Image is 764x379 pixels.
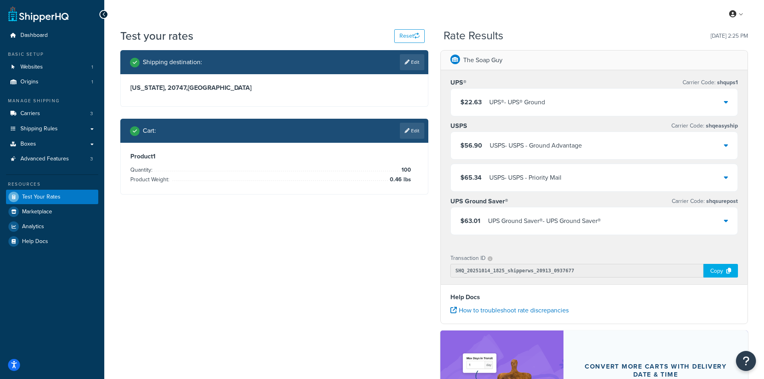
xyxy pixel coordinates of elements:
[450,197,508,205] h3: UPS Ground Saver®
[22,223,44,230] span: Analytics
[711,30,748,42] p: [DATE] 2:25 PM
[683,77,738,88] p: Carrier Code:
[120,28,193,44] h1: Test your rates
[6,51,98,58] div: Basic Setup
[671,120,738,132] p: Carrier Code:
[6,234,98,249] a: Help Docs
[20,110,40,117] span: Carriers
[463,55,503,66] p: The Soap Guy
[460,141,482,150] span: $56.90
[6,152,98,166] li: Advanced Features
[20,64,43,71] span: Websites
[450,292,738,302] h4: Help Docs
[6,205,98,219] a: Marketplace
[6,60,98,75] li: Websites
[703,264,738,278] div: Copy
[6,97,98,104] div: Manage Shipping
[450,306,569,315] a: How to troubleshoot rate discrepancies
[460,216,480,225] span: $63.01
[6,75,98,89] a: Origins1
[6,181,98,188] div: Resources
[672,196,738,207] p: Carrier Code:
[460,97,482,107] span: $22.63
[143,127,156,134] h2: Cart :
[489,172,561,183] div: USPS - USPS - Priority Mail
[22,209,52,215] span: Marketplace
[400,54,424,70] a: Edit
[90,156,93,162] span: 3
[6,75,98,89] li: Origins
[130,152,418,160] h3: Product 1
[130,166,154,174] span: Quantity:
[6,106,98,121] a: Carriers3
[6,190,98,204] a: Test Your Rates
[6,152,98,166] a: Advanced Features3
[444,30,503,42] h2: Rate Results
[20,141,36,148] span: Boxes
[22,238,48,245] span: Help Docs
[22,194,61,201] span: Test Your Rates
[130,175,171,184] span: Product Weight:
[583,363,729,379] div: Convert more carts with delivery date & time
[6,219,98,234] a: Analytics
[90,110,93,117] span: 3
[91,64,93,71] span: 1
[20,32,48,39] span: Dashboard
[6,60,98,75] a: Websites1
[490,140,582,151] div: USPS - USPS - Ground Advantage
[400,123,424,139] a: Edit
[6,137,98,152] a: Boxes
[715,78,738,87] span: shqups1
[20,126,58,132] span: Shipping Rules
[394,29,425,43] button: Reset
[6,122,98,136] a: Shipping Rules
[6,106,98,121] li: Carriers
[130,84,418,92] h3: [US_STATE], 20747 , [GEOGRAPHIC_DATA]
[704,122,738,130] span: shqeasyship
[450,122,467,130] h3: USPS
[20,156,69,162] span: Advanced Features
[388,175,411,184] span: 0.46 lbs
[460,173,482,182] span: $65.34
[736,351,756,371] button: Open Resource Center
[450,79,466,87] h3: UPS®
[489,97,545,108] div: UPS® - UPS® Ground
[143,59,202,66] h2: Shipping destination :
[399,165,411,175] span: 100
[488,215,601,227] div: UPS Ground Saver® - UPS Ground Saver®
[91,79,93,85] span: 1
[705,197,738,205] span: shqsurepost
[20,79,39,85] span: Origins
[450,253,486,264] p: Transaction ID
[6,28,98,43] a: Dashboard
